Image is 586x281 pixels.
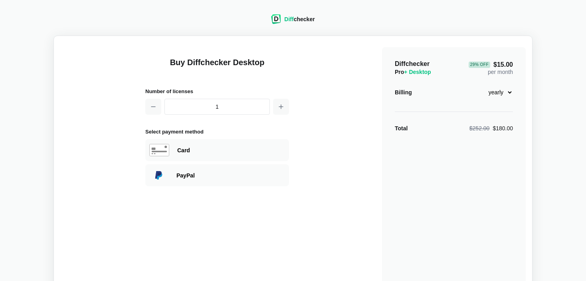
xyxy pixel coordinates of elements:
[395,88,412,96] div: Billing
[395,69,431,75] span: Pro
[145,139,289,161] div: Paying with Card
[145,57,289,78] h1: Buy Diffchecker Desktop
[177,146,285,154] div: Paying with Card
[284,16,293,22] span: Diff
[469,124,513,132] div: $180.00
[145,128,289,136] h2: Select payment method
[145,87,289,96] h2: Number of licenses
[271,19,315,25] a: Diffchecker logoDiffchecker
[284,15,315,23] div: checker
[176,171,285,179] div: Paying with PayPal
[469,60,513,76] div: per month
[164,99,270,115] input: 1
[469,125,490,132] span: $252.00
[145,164,289,186] div: Paying with PayPal
[395,125,408,132] strong: Total
[271,14,281,24] img: Diffchecker logo
[469,62,513,68] span: $15.00
[395,60,430,67] span: Diffchecker
[404,69,431,75] span: + Desktop
[469,62,490,68] div: 29 % Off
